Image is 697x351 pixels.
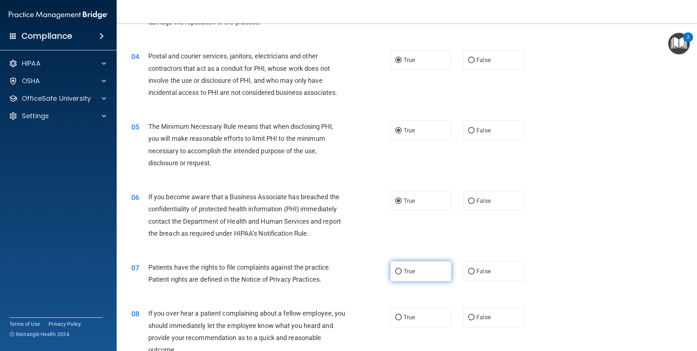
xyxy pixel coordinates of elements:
[22,59,40,68] p: HIPAA
[468,269,475,274] input: False
[131,52,139,61] span: 04
[404,314,415,321] span: True
[668,33,690,54] button: Open Resource Center, 2 new notifications
[131,123,139,131] span: 05
[9,77,106,85] a: OSHA
[22,77,40,85] p: OSHA
[9,320,40,328] a: Terms of Use
[476,314,491,321] span: False
[22,112,49,120] p: Settings
[48,320,81,328] a: Privacy Policy
[468,128,475,134] input: False
[9,112,106,120] a: Settings
[395,269,402,274] input: True
[404,127,415,134] span: True
[131,309,139,318] span: 08
[22,31,72,41] h4: Compliance
[404,197,415,204] span: True
[468,198,475,204] input: False
[9,8,108,22] img: PMB logo
[395,58,402,63] input: True
[395,198,402,204] input: True
[22,94,91,103] p: OfficeSafe University
[9,331,69,338] span: Ⓒ Rectangle Health 2024
[148,263,331,283] span: Patients have the rights to file complaints against the practice. Patient rights are defined in t...
[9,94,106,103] a: OfficeSafe University
[131,193,139,202] span: 06
[148,123,334,167] span: The Minimum Necessary Rule means that when disclosing PHI, you will make reasonable efforts to li...
[476,57,491,63] span: False
[131,263,139,272] span: 07
[687,37,689,47] div: 2
[9,59,106,68] a: HIPAA
[476,268,491,275] span: False
[395,315,402,320] input: True
[468,58,475,63] input: False
[395,128,402,134] input: True
[404,268,415,275] span: True
[476,197,491,204] span: False
[148,193,341,237] span: If you become aware that a Business Associate has breached the confidentiality of protected healt...
[404,57,415,63] span: True
[468,315,475,320] input: False
[476,127,491,134] span: False
[148,52,337,96] span: Postal and courier services, janitors, electricians and other contractors that act as a conduit f...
